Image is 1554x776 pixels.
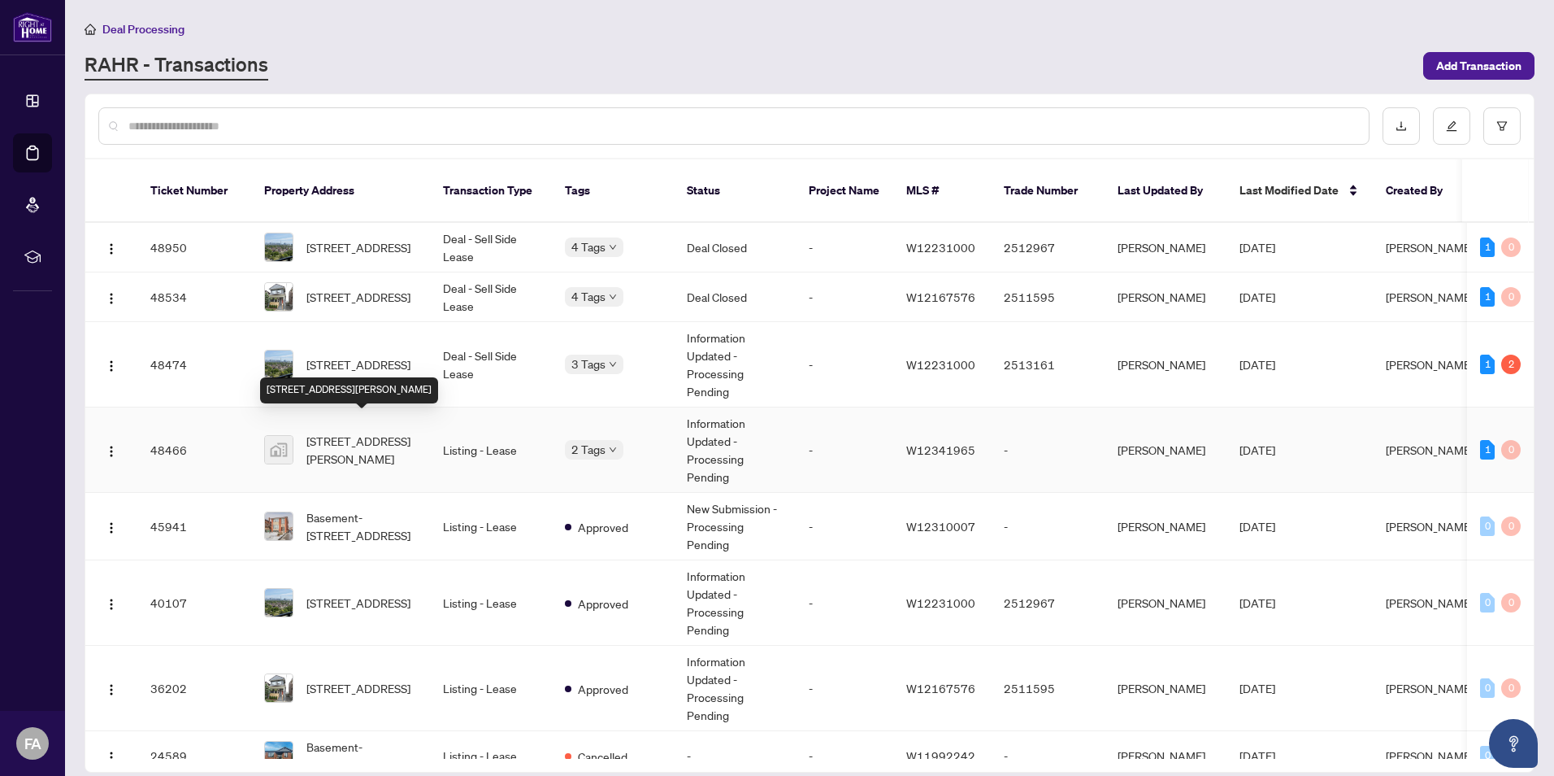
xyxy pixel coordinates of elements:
td: Listing - Lease [430,560,552,646]
span: [STREET_ADDRESS] [306,355,410,373]
span: Approved [578,595,628,613]
td: - [991,408,1105,493]
span: 3 Tags [571,355,606,373]
span: [PERSON_NAME] [1386,290,1474,304]
button: Logo [98,234,124,260]
th: Property Address [251,159,430,223]
img: thumbnail-img [265,436,293,464]
img: Logo [105,360,118,373]
div: 0 [1501,593,1521,613]
div: 0 [1501,440,1521,460]
span: [DATE] [1239,595,1275,610]
td: Deal - Sell Side Lease [430,322,552,408]
td: Information Updated - Processing Pending [674,560,796,646]
span: 4 Tags [571,287,606,306]
span: down [609,360,617,368]
div: 1 [1480,440,1495,460]
td: 48466 [137,408,251,493]
span: Add Transaction [1436,53,1521,79]
img: Logo [105,242,118,255]
button: Logo [98,284,124,310]
th: Created By [1373,159,1470,223]
span: Basement-[STREET_ADDRESS][PERSON_NAME] [306,738,417,774]
img: logo [13,12,52,42]
img: thumbnail-img [265,512,293,540]
span: [PERSON_NAME] [1386,595,1474,610]
span: [PERSON_NAME] [1386,240,1474,255]
span: [STREET_ADDRESS] [306,238,410,256]
td: [PERSON_NAME] [1105,646,1226,731]
td: [PERSON_NAME] [1105,408,1226,493]
span: [DATE] [1239,681,1275,695]
span: W11992242 [906,748,975,763]
span: W12231000 [906,595,975,610]
td: 2511595 [991,272,1105,322]
span: [DATE] [1239,748,1275,763]
span: down [609,243,617,251]
span: [PERSON_NAME] [1386,748,1474,763]
td: Deal - Sell Side Lease [430,272,552,322]
img: Logo [105,292,118,305]
span: [DATE] [1239,290,1275,304]
td: [PERSON_NAME] [1105,322,1226,408]
img: Logo [105,521,118,534]
span: [STREET_ADDRESS][PERSON_NAME] [306,432,417,468]
td: 40107 [137,560,251,646]
th: Project Name [796,159,893,223]
button: Logo [98,351,124,377]
td: - [796,493,893,560]
div: [STREET_ADDRESS][PERSON_NAME] [260,377,438,403]
div: 1 [1480,287,1495,307]
th: Ticket Number [137,159,251,223]
td: 2513161 [991,322,1105,408]
div: 0 [1480,517,1495,536]
th: Transaction Type [430,159,552,223]
div: 1 [1480,238,1495,257]
span: [DATE] [1239,519,1275,534]
span: [STREET_ADDRESS] [306,594,410,612]
td: - [796,646,893,731]
span: edit [1446,120,1457,132]
button: Logo [98,675,124,701]
th: Last Modified Date [1226,159,1373,223]
span: [PERSON_NAME] [1386,519,1474,534]
button: filter [1483,107,1521,145]
td: 2511595 [991,646,1105,731]
span: Approved [578,680,628,698]
div: 0 [1501,517,1521,536]
td: - [796,322,893,408]
span: [PERSON_NAME] [1386,681,1474,695]
span: W12310007 [906,519,975,534]
td: [PERSON_NAME] [1105,560,1226,646]
div: 0 [1501,678,1521,698]
span: filter [1496,120,1508,132]
img: thumbnail-img [265,742,293,769]
span: 2 Tags [571,440,606,459]
img: thumbnail-img [265,233,293,261]
a: RAHR - Transactions [85,51,268,81]
img: thumbnail-img [265,351,293,378]
span: [DATE] [1239,357,1275,372]
th: MLS # [893,159,991,223]
img: thumbnail-img [265,589,293,617]
span: [DATE] [1239,240,1275,255]
button: Add Transaction [1423,52,1534,80]
td: - [796,223,893,272]
span: download [1396,120,1407,132]
td: 48534 [137,272,251,322]
span: W12341965 [906,442,975,457]
span: down [609,446,617,454]
th: Trade Number [991,159,1105,223]
button: Open asap [1489,719,1538,768]
td: [PERSON_NAME] [1105,223,1226,272]
td: Information Updated - Processing Pending [674,646,796,731]
th: Last Updated By [1105,159,1226,223]
td: Listing - Lease [430,493,552,560]
span: Deal Processing [102,22,184,37]
td: - [796,272,893,322]
span: Basement-[STREET_ADDRESS] [306,508,417,544]
td: 45941 [137,493,251,560]
td: [PERSON_NAME] [1105,272,1226,322]
td: 2512967 [991,560,1105,646]
div: 0 [1501,238,1521,257]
